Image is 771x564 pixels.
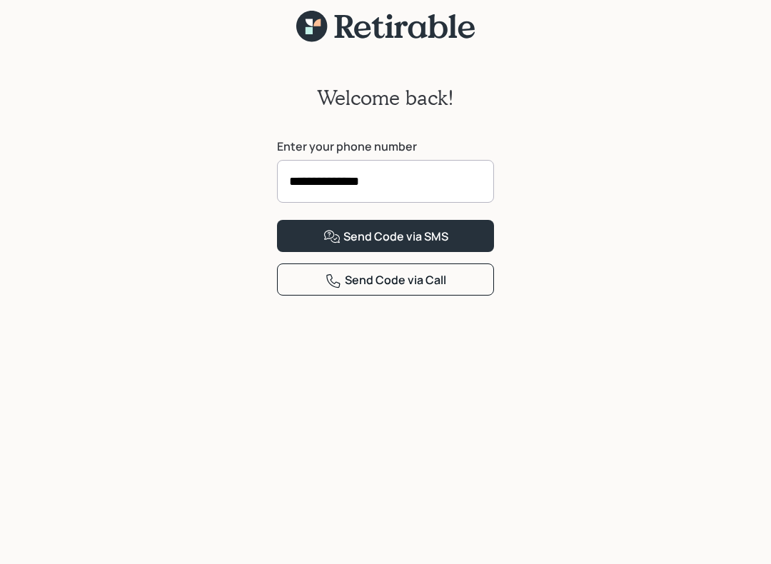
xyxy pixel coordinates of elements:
button: Send Code via SMS [277,220,494,252]
div: Send Code via Call [325,272,446,289]
label: Enter your phone number [277,139,494,154]
div: Send Code via SMS [323,228,448,246]
button: Send Code via Call [277,263,494,296]
h2: Welcome back! [317,86,454,110]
